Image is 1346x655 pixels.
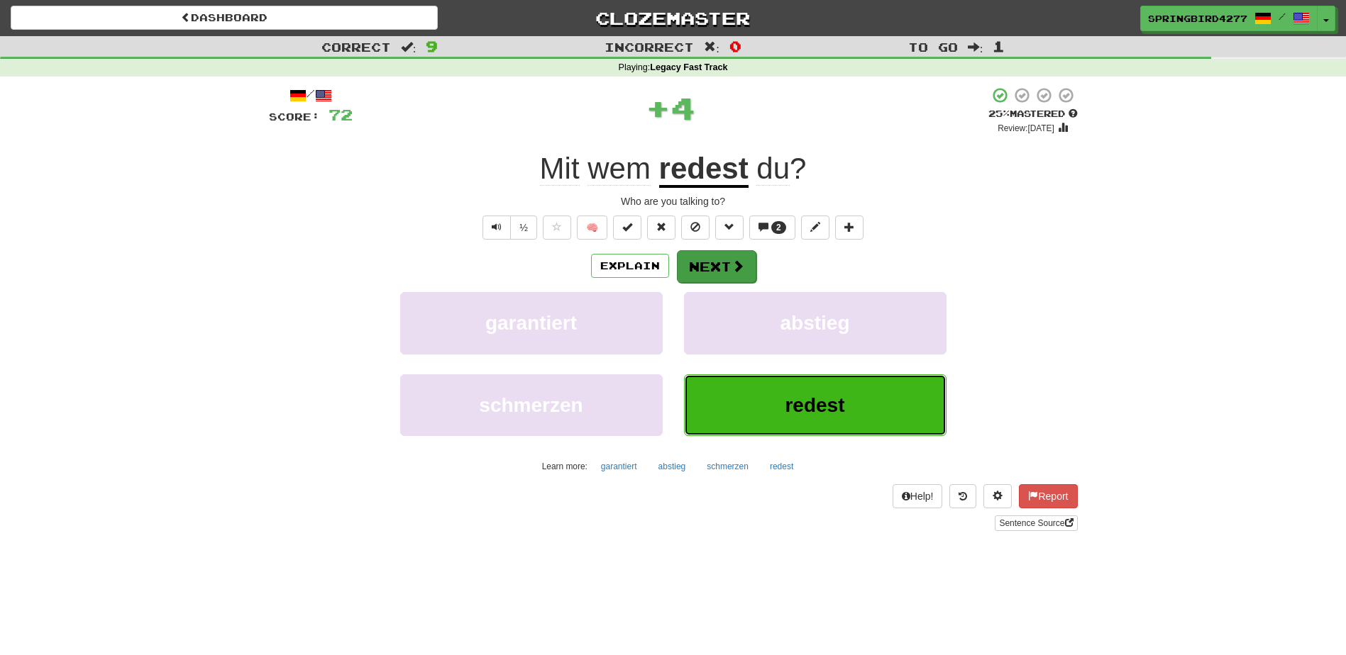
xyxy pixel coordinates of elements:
[949,484,976,508] button: Round history (alt+y)
[1019,484,1077,508] button: Report
[647,215,675,240] button: Reset to 0% Mastered (alt+r)
[11,6,438,30] a: Dashboard
[699,456,756,477] button: schmerzen
[269,194,1078,208] div: Who are you talking to?
[1279,11,1286,21] span: /
[835,215,864,240] button: Add to collection (alt+a)
[480,215,537,240] div: Text-to-speech controls
[684,374,947,436] button: redest
[780,312,849,334] span: abstieg
[968,41,983,53] span: :
[785,394,844,416] span: redest
[269,111,320,123] span: Score:
[650,62,727,72] strong: Legacy Fast Track
[677,250,756,283] button: Next
[762,456,801,477] button: redest
[684,292,947,354] button: abstieg
[988,108,1010,119] span: 25 %
[995,515,1077,531] a: Sentence Source
[998,123,1054,133] small: Review: [DATE]
[542,461,588,471] small: Learn more:
[1140,6,1318,31] a: SpringBird4277 /
[510,215,537,240] button: ½
[749,152,807,186] span: ?
[801,215,829,240] button: Edit sentence (alt+d)
[321,40,391,54] span: Correct
[482,215,511,240] button: Play sentence audio (ctl+space)
[993,38,1005,55] span: 1
[588,152,651,186] span: wem
[988,108,1078,121] div: Mastered
[893,484,943,508] button: Help!
[459,6,886,30] a: Clozemaster
[715,215,744,240] button: Grammar (alt+g)
[1148,12,1247,25] span: SpringBird4277
[543,215,571,240] button: Favorite sentence (alt+f)
[756,152,790,186] span: du
[681,215,710,240] button: Ignore sentence (alt+i)
[605,40,694,54] span: Incorrect
[426,38,438,55] span: 9
[591,254,669,278] button: Explain
[704,41,719,53] span: :
[593,456,645,477] button: garantiert
[729,38,741,55] span: 0
[671,90,695,125] span: 4
[659,152,749,188] u: redest
[613,215,641,240] button: Set this sentence to 100% Mastered (alt+m)
[400,292,663,354] button: garantiert
[577,215,607,240] button: 🧠
[479,394,583,416] span: schmerzen
[400,374,663,436] button: schmerzen
[646,86,671,129] span: +
[540,152,580,186] span: Mit
[651,456,694,477] button: abstieg
[329,106,353,123] span: 72
[908,40,958,54] span: To go
[485,312,577,334] span: garantiert
[401,41,417,53] span: :
[749,215,795,240] button: 2
[776,223,781,233] span: 2
[269,86,353,104] div: /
